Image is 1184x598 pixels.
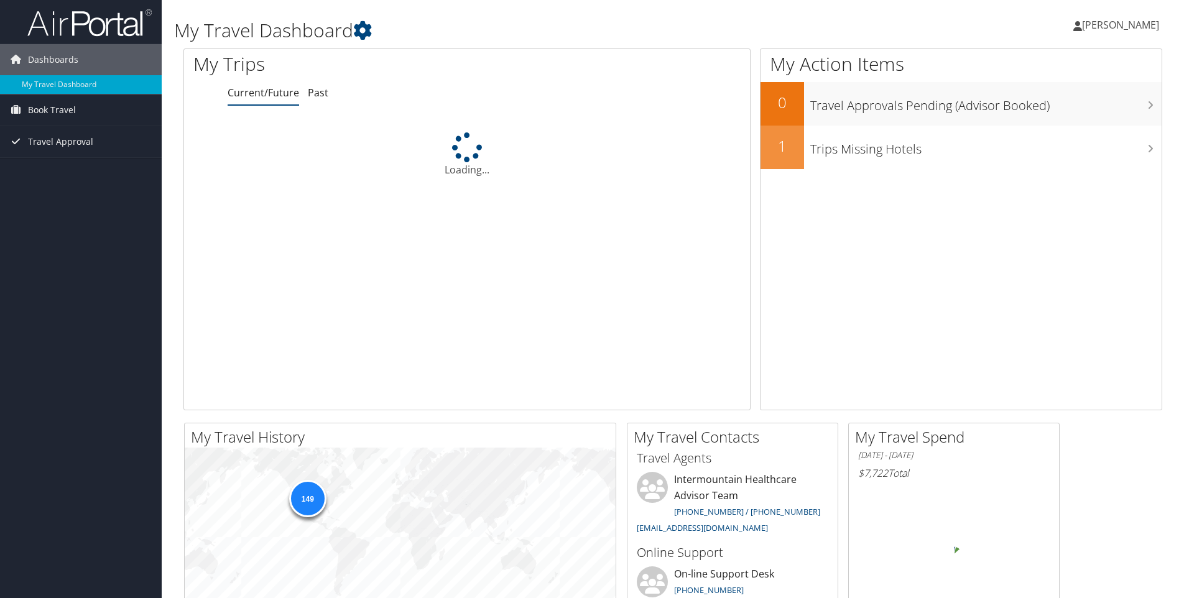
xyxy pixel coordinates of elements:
h1: My Travel Dashboard [174,17,839,44]
span: $7,722 [858,466,888,480]
h2: 0 [761,92,804,113]
h3: Trips Missing Hotels [810,134,1162,158]
h1: My Trips [193,51,505,77]
span: [PERSON_NAME] [1082,18,1159,32]
h2: My Travel Spend [855,426,1059,448]
a: 1Trips Missing Hotels [761,126,1162,169]
h6: [DATE] - [DATE] [858,449,1050,461]
img: airportal-logo.png [27,8,152,37]
a: [PHONE_NUMBER] / [PHONE_NUMBER] [674,506,820,517]
h2: My Travel History [191,426,616,448]
h1: My Action Items [761,51,1162,77]
span: Travel Approval [28,126,93,157]
h2: My Travel Contacts [634,426,838,448]
div: Loading... [184,132,750,177]
a: Past [308,86,328,99]
a: [EMAIL_ADDRESS][DOMAIN_NAME] [637,522,768,533]
h3: Travel Agents [637,449,828,467]
a: [PHONE_NUMBER] [674,584,744,596]
a: 0Travel Approvals Pending (Advisor Booked) [761,82,1162,126]
h3: Travel Approvals Pending (Advisor Booked) [810,91,1162,114]
h6: Total [858,466,1050,480]
a: Current/Future [228,86,299,99]
li: Intermountain Healthcare Advisor Team [631,472,835,538]
span: Book Travel [28,94,76,126]
h3: Online Support [637,544,828,561]
a: [PERSON_NAME] [1073,6,1172,44]
div: 149 [289,480,326,517]
span: Dashboards [28,44,78,75]
h2: 1 [761,136,804,157]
